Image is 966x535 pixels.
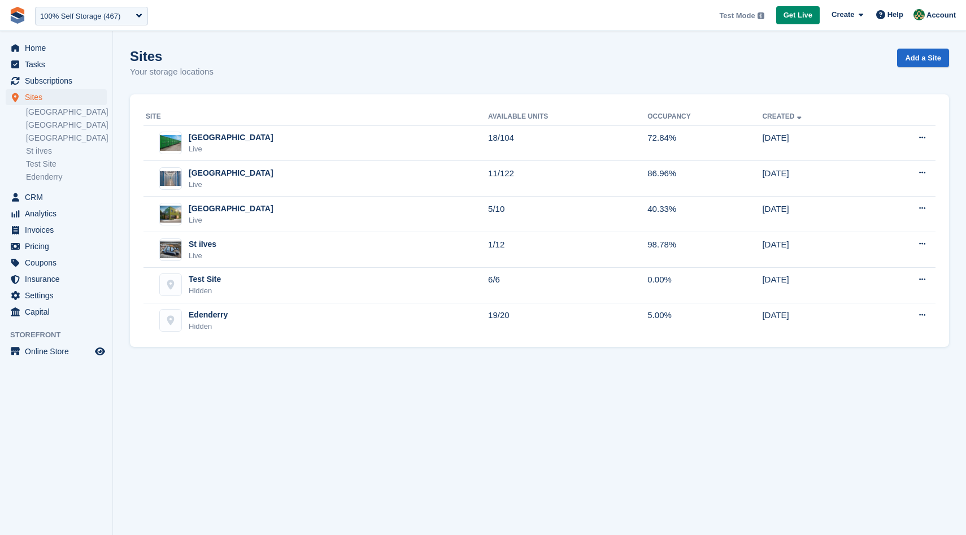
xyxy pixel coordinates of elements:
[647,303,762,338] td: 5.00%
[189,143,273,155] div: Live
[647,267,762,303] td: 0.00%
[6,40,107,56] a: menu
[6,255,107,271] a: menu
[189,167,273,179] div: [GEOGRAPHIC_DATA]
[647,125,762,161] td: 72.84%
[762,161,872,197] td: [DATE]
[189,273,221,285] div: Test Site
[25,40,93,56] span: Home
[832,9,854,20] span: Create
[25,271,93,287] span: Insurance
[160,135,181,151] img: Image of Nottingham site
[26,146,107,156] a: St iIves
[189,203,273,215] div: [GEOGRAPHIC_DATA]
[25,343,93,359] span: Online Store
[6,343,107,359] a: menu
[26,133,107,143] a: [GEOGRAPHIC_DATA]
[776,6,820,25] a: Get Live
[6,304,107,320] a: menu
[6,271,107,287] a: menu
[143,108,488,126] th: Site
[130,66,214,79] p: Your storage locations
[488,108,647,126] th: Available Units
[926,10,956,21] span: Account
[189,238,216,250] div: St iIves
[784,10,812,21] span: Get Live
[488,197,647,232] td: 5/10
[762,125,872,161] td: [DATE]
[25,304,93,320] span: Capital
[160,274,181,295] img: Test Site site image placeholder
[26,120,107,131] a: [GEOGRAPHIC_DATA]
[762,112,803,120] a: Created
[758,12,764,19] img: icon-info-grey-7440780725fd019a000dd9b08b2336e03edf1995a4989e88bcd33f0948082b44.svg
[160,171,181,186] img: Image of Leicester site
[762,232,872,268] td: [DATE]
[6,56,107,72] a: menu
[26,172,107,182] a: Edenderry
[6,288,107,303] a: menu
[488,232,647,268] td: 1/12
[762,197,872,232] td: [DATE]
[6,206,107,221] a: menu
[913,9,925,20] img: Aaron
[9,7,26,24] img: stora-icon-8386f47178a22dfd0bd8f6a31ec36ba5ce8667c1dd55bd0f319d3a0aa187defe.svg
[189,215,273,226] div: Live
[6,189,107,205] a: menu
[40,11,120,22] div: 100% Self Storage (467)
[719,10,755,21] span: Test Mode
[488,267,647,303] td: 6/6
[130,49,214,64] h1: Sites
[26,107,107,118] a: [GEOGRAPHIC_DATA]
[26,159,107,169] a: Test Site
[25,56,93,72] span: Tasks
[647,161,762,197] td: 86.96%
[647,108,762,126] th: Occupancy
[25,255,93,271] span: Coupons
[10,329,112,341] span: Storefront
[897,49,949,67] a: Add a Site
[887,9,903,20] span: Help
[189,132,273,143] div: [GEOGRAPHIC_DATA]
[25,89,93,105] span: Sites
[762,303,872,338] td: [DATE]
[488,125,647,161] td: 18/104
[488,161,647,197] td: 11/122
[25,206,93,221] span: Analytics
[25,288,93,303] span: Settings
[6,73,107,89] a: menu
[189,309,228,321] div: Edenderry
[647,197,762,232] td: 40.33%
[25,222,93,238] span: Invoices
[160,310,181,331] img: Edenderry site image placeholder
[647,232,762,268] td: 98.78%
[189,321,228,332] div: Hidden
[189,179,273,190] div: Live
[6,89,107,105] a: menu
[25,189,93,205] span: CRM
[189,250,216,262] div: Live
[93,345,107,358] a: Preview store
[6,222,107,238] a: menu
[488,303,647,338] td: 19/20
[160,241,181,258] img: Image of St iIves site
[160,206,181,222] img: Image of Richmond Main site
[762,267,872,303] td: [DATE]
[25,238,93,254] span: Pricing
[25,73,93,89] span: Subscriptions
[6,238,107,254] a: menu
[189,285,221,297] div: Hidden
